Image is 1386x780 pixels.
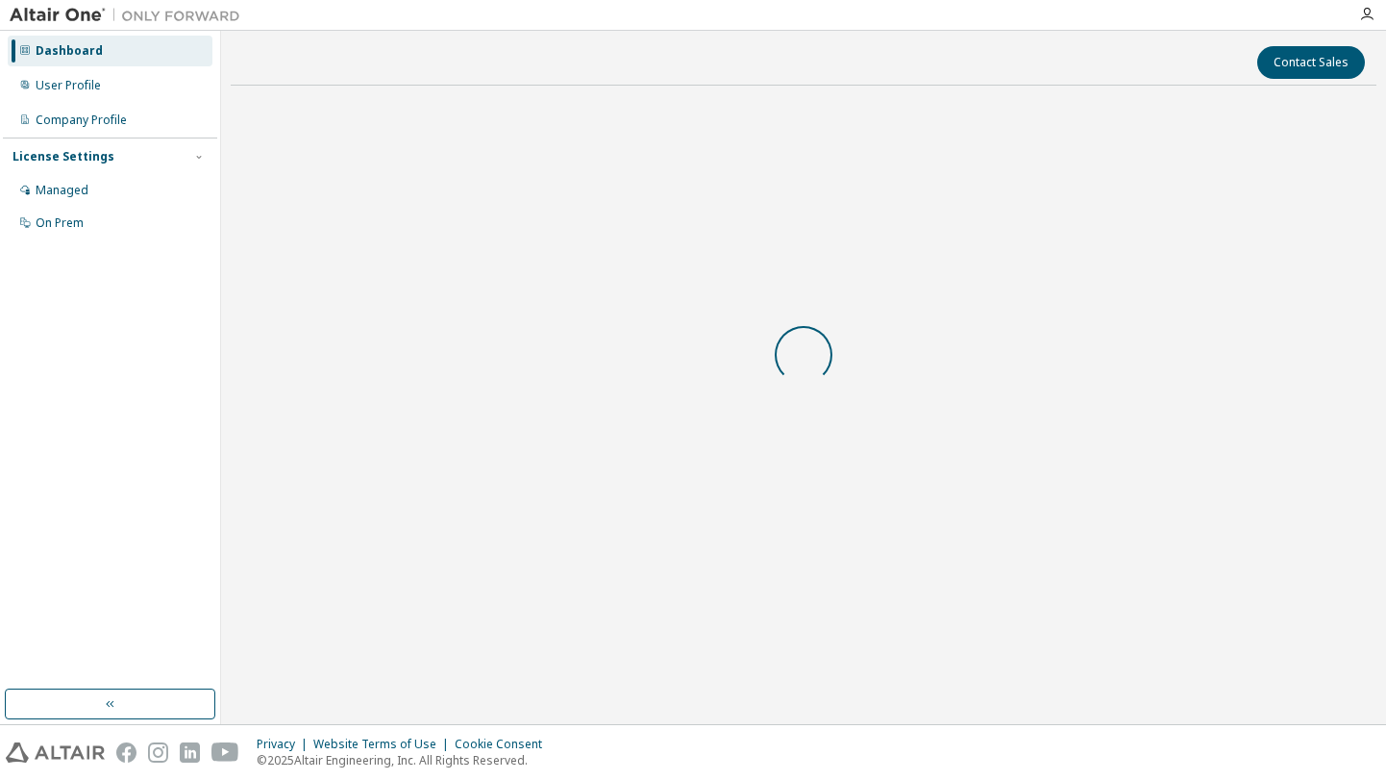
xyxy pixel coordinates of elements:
img: instagram.svg [148,742,168,763]
div: License Settings [12,149,114,164]
img: Altair One [10,6,250,25]
div: User Profile [36,78,101,93]
img: linkedin.svg [180,742,200,763]
div: Privacy [257,737,313,752]
p: © 2025 Altair Engineering, Inc. All Rights Reserved. [257,752,554,768]
div: Managed [36,183,88,198]
div: Cookie Consent [455,737,554,752]
img: youtube.svg [211,742,239,763]
button: Contact Sales [1257,46,1365,79]
div: Website Terms of Use [313,737,455,752]
div: On Prem [36,215,84,231]
div: Dashboard [36,43,103,59]
img: facebook.svg [116,742,136,763]
div: Company Profile [36,113,127,128]
img: altair_logo.svg [6,742,105,763]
